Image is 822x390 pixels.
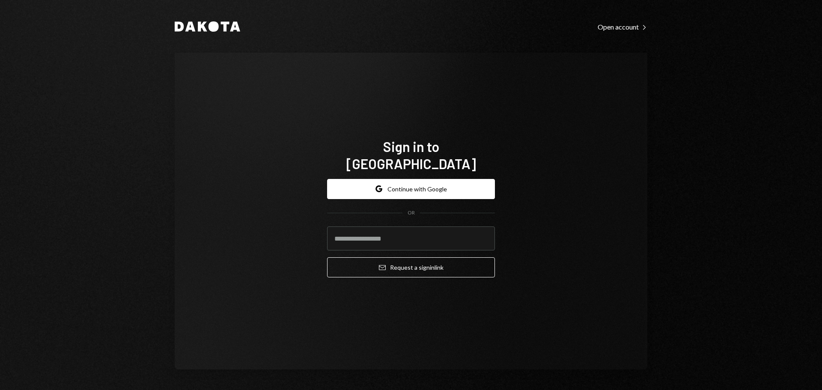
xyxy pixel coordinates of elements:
div: Open account [598,23,647,31]
button: Request a signinlink [327,257,495,277]
h1: Sign in to [GEOGRAPHIC_DATA] [327,138,495,172]
div: OR [408,209,415,217]
a: Open account [598,22,647,31]
button: Continue with Google [327,179,495,199]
